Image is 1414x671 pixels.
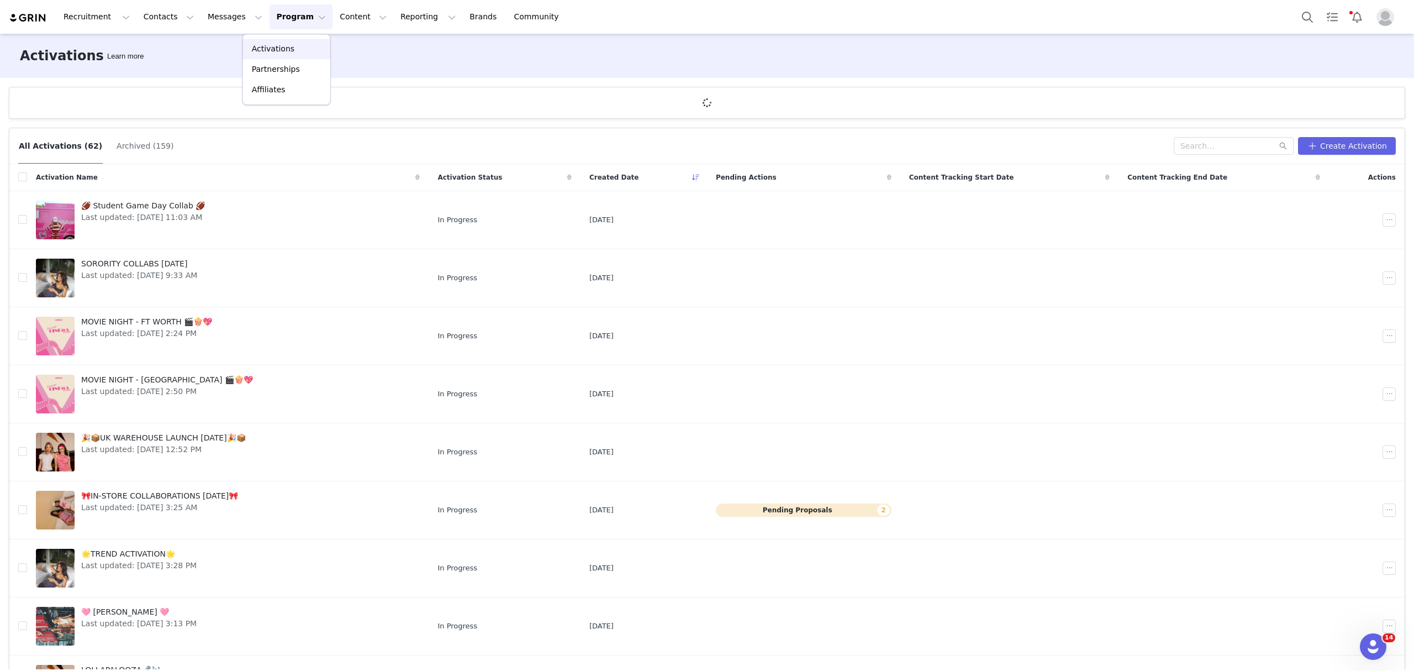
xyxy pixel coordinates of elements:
[270,4,333,29] button: Program
[81,200,205,212] span: 🏈 Student Game Day Collab 🏈
[36,172,98,182] span: Activation Name
[252,84,286,96] p: Affiliates
[81,444,246,455] span: Last updated: [DATE] 12:52 PM
[716,504,891,517] button: Pending Proposals2
[463,4,506,29] a: Brands
[1360,633,1386,660] iframe: Intercom live chat
[589,172,639,182] span: Created Date
[437,447,477,458] span: In Progress
[81,432,246,444] span: 🎉📦UK WAREHOUSE LAUNCH [DATE]🎉📦
[437,389,477,400] span: In Progress
[589,621,614,632] span: [DATE]
[589,447,614,458] span: [DATE]
[36,372,420,416] a: MOVIE NIGHT - [GEOGRAPHIC_DATA] 🎬🍿💖Last updated: [DATE] 2:50 PM
[36,314,420,358] a: MOVIE NIGHT - FT WORTH 🎬🍿💖Last updated: [DATE] 2:24 PM
[1279,142,1287,150] i: icon: search
[81,316,212,328] span: MOVIE NIGHT - FT WORTH 🎬🍿💖
[508,4,571,29] a: Community
[81,606,197,618] span: 🩷 [PERSON_NAME] 🩷
[1320,4,1344,29] a: Tasks
[36,604,420,648] a: 🩷 [PERSON_NAME] 🩷Last updated: [DATE] 3:13 PM
[909,172,1014,182] span: Content Tracking Start Date
[589,214,614,226] span: [DATE]
[36,430,420,474] a: 🎉📦UK WAREHOUSE LAUNCH [DATE]🎉📦Last updated: [DATE] 12:52 PM
[36,546,420,590] a: 🌟TREND ACTIVATION🌟Last updated: [DATE] 3:28 PM
[36,488,420,532] a: 🎀IN-STORE COLLABORATIONS [DATE]🎀Last updated: [DATE] 3:25 AM
[252,43,294,55] p: Activations
[81,386,253,397] span: Last updated: [DATE] 2:50 PM
[252,64,300,75] p: Partnerships
[1295,4,1320,29] button: Search
[81,374,253,386] span: MOVIE NIGHT - [GEOGRAPHIC_DATA] 🎬🍿💖
[1174,137,1294,155] input: Search...
[437,172,502,182] span: Activation Status
[81,490,238,502] span: 🎀IN-STORE COLLABORATIONS [DATE]🎀
[589,389,614,400] span: [DATE]
[20,46,104,66] h3: Activations
[333,4,393,29] button: Content
[1345,4,1369,29] button: Notifications
[1383,633,1395,642] span: 14
[394,4,462,29] button: Reporting
[81,258,197,270] span: SORORITY COLLABS [DATE]
[36,256,420,300] a: SORORITY COLLABS [DATE]Last updated: [DATE] 9:33 AM
[1298,137,1396,155] button: Create Activation
[81,560,197,572] span: Last updated: [DATE] 3:28 PM
[437,331,477,342] span: In Progress
[9,13,48,23] img: grin logo
[1376,8,1394,26] img: placeholder-profile.jpg
[1127,172,1227,182] span: Content Tracking End Date
[81,548,197,560] span: 🌟TREND ACTIVATION🌟
[81,212,205,223] span: Last updated: [DATE] 11:03 AM
[437,563,477,574] span: In Progress
[116,137,174,155] button: Archived (159)
[437,214,477,226] span: In Progress
[81,618,197,630] span: Last updated: [DATE] 3:13 PM
[437,505,477,516] span: In Progress
[81,328,212,339] span: Last updated: [DATE] 2:24 PM
[201,4,269,29] button: Messages
[81,270,197,281] span: Last updated: [DATE] 9:33 AM
[589,272,614,284] span: [DATE]
[105,51,146,62] div: Tooltip anchor
[18,137,103,155] button: All Activations (62)
[137,4,201,29] button: Contacts
[589,331,614,342] span: [DATE]
[437,272,477,284] span: In Progress
[1329,166,1405,189] div: Actions
[716,172,777,182] span: Pending Actions
[589,505,614,516] span: [DATE]
[589,563,614,574] span: [DATE]
[81,502,238,513] span: Last updated: [DATE] 3:25 AM
[36,198,420,242] a: 🏈 Student Game Day Collab 🏈Last updated: [DATE] 11:03 AM
[1370,8,1405,26] button: Profile
[57,4,136,29] button: Recruitment
[437,621,477,632] span: In Progress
